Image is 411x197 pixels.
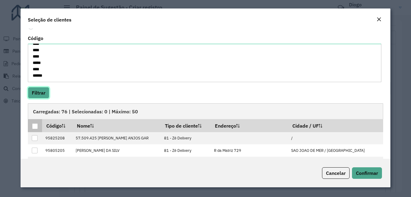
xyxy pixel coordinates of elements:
[28,87,49,98] button: Filtrar
[73,132,161,145] td: 57.509.425 [PERSON_NAME] ANJOS GAR
[42,157,73,169] td: 95816792
[42,144,73,157] td: 95805205
[322,167,350,179] button: Cancelar
[288,157,383,169] td: [GEOGRAPHIC_DATA] / [GEOGRAPHIC_DATA]
[352,167,382,179] button: Confirmar
[288,144,383,157] td: SAO JOAO DE MER / [GEOGRAPHIC_DATA]
[288,132,383,145] td: /
[161,132,211,145] td: 81 - Zé Delivery
[375,16,383,24] button: Close
[42,132,73,145] td: 95825208
[161,119,211,132] th: Tipo de cliente
[288,119,383,132] th: Cidade / UF
[28,35,43,42] label: Código
[211,157,288,169] td: AV Brasil 23
[28,103,383,119] div: Carregadas: 76 | Selecionadas: 0 | Máximo: 50
[376,17,381,22] em: Fechar
[73,119,161,132] th: Nome
[161,157,211,169] td: 23 - Trava
[356,170,378,176] span: Confirmar
[326,170,346,176] span: Cancelar
[73,157,161,169] td: ALVELOS ALIMENTOS EI
[211,144,288,157] td: R da Matriz 729
[161,144,211,157] td: 81 - Zé Delivery
[28,16,71,23] h4: Seleção de clientes
[73,144,161,157] td: [PERSON_NAME] DA SILV
[42,119,73,132] th: Código
[211,119,288,132] th: Endereço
